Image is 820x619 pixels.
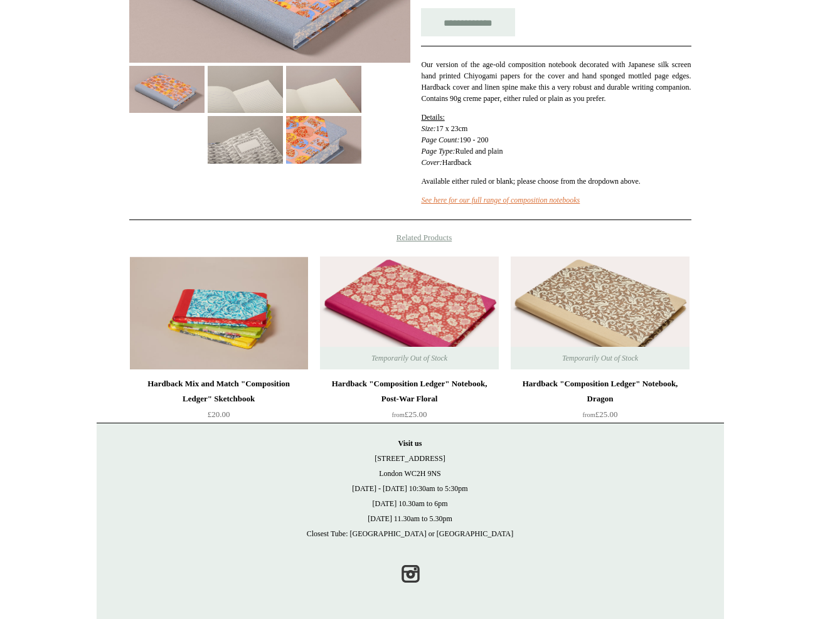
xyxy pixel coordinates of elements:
[511,257,689,369] a: Hardback "Composition Ledger" Notebook, Dragon Hardback "Composition Ledger" Notebook, Dragon Tem...
[421,147,455,156] em: Page Type:
[109,436,711,541] p: [STREET_ADDRESS] London WC2H 9NS [DATE] - [DATE] 10:30am to 5:30pm [DATE] 10.30am to 6pm [DATE] 1...
[320,376,498,428] a: Hardback "Composition Ledger" Notebook, Post-War Floral from£25.00
[130,257,308,369] a: Hardback Mix and Match "Composition Ledger" Sketchbook Hardback Mix and Match "Composition Ledger...
[421,158,442,167] em: Cover:
[359,347,460,369] span: Temporarily Out of Stock
[208,66,283,113] img: Extra-Thick "Composition Ledger" Chiyogami Notebook, 1960s Japan, Cornflower
[392,410,427,419] span: £25.00
[320,257,498,369] img: Hardback "Composition Ledger" Notebook, Post-War Floral
[511,257,689,369] img: Hardback "Composition Ledger" Notebook, Dragon
[208,410,230,419] span: £20.00
[421,112,691,168] p: 190 - 200
[286,66,361,113] img: Extra-Thick "Composition Ledger" Chiyogami Notebook, 1960s Japan, Cornflower
[455,147,503,156] span: Ruled and plain
[421,113,444,122] span: Details:
[320,257,498,369] a: Hardback "Composition Ledger" Notebook, Post-War Floral Hardback "Composition Ledger" Notebook, P...
[583,410,618,419] span: £25.00
[133,376,305,406] div: Hardback Mix and Match "Composition Ledger" Sketchbook
[208,116,283,163] img: Extra-Thick "Composition Ledger" Chiyogami Notebook, 1960s Japan, Cornflower
[130,257,308,369] img: Hardback Mix and Match "Composition Ledger" Sketchbook
[550,347,651,369] span: Temporarily Out of Stock
[583,411,595,418] span: from
[392,411,405,418] span: from
[421,60,691,103] span: Our version of the age-old composition notebook decorated with Japanese silk screen hand printed ...
[514,376,686,406] div: Hardback "Composition Ledger" Notebook, Dragon
[421,196,580,204] a: See here for our full range of composition notebooks
[442,158,472,167] span: Hardback
[421,135,459,144] em: Page Count:
[286,116,361,163] img: Extra-Thick "Composition Ledger" Chiyogami Notebook, 1960s Japan, Cornflower
[397,560,424,588] a: Instagram
[97,233,724,243] h4: Related Products
[511,376,689,428] a: Hardback "Composition Ledger" Notebook, Dragon from£25.00
[421,124,435,133] em: Size:
[398,439,422,448] strong: Visit us
[421,176,691,187] p: Available either ruled or blank; please choose from the dropdown above.
[129,66,205,113] img: Extra-Thick "Composition Ledger" Chiyogami Notebook, 1960s Japan, Cornflower
[436,124,468,133] span: 17 x 23cm
[323,376,495,406] div: Hardback "Composition Ledger" Notebook, Post-War Floral
[130,376,308,428] a: Hardback Mix and Match "Composition Ledger" Sketchbook £20.00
